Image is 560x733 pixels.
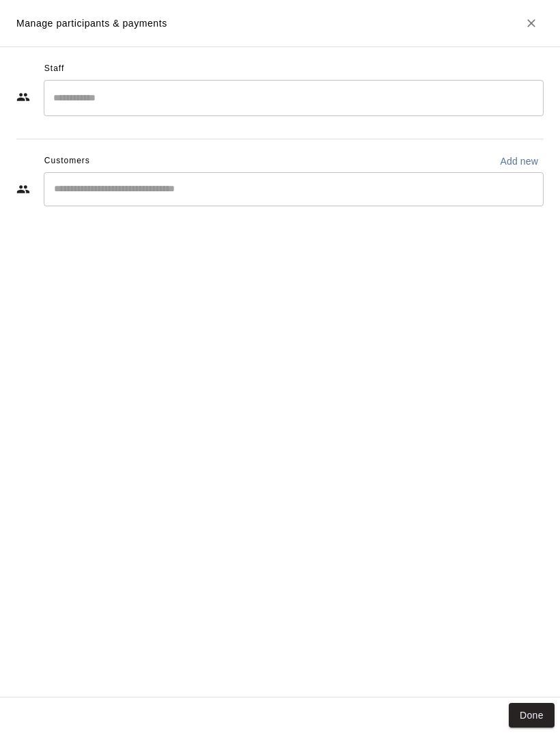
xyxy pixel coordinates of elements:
div: Start typing to search customers... [44,172,544,206]
div: Search staff [44,80,544,116]
svg: Staff [16,90,30,104]
p: Manage participants & payments [16,16,167,31]
p: Add new [500,154,538,168]
span: Customers [44,150,90,172]
button: Add new [494,150,544,172]
button: Close [519,11,544,36]
svg: Customers [16,182,30,196]
span: Staff [44,58,64,80]
button: Done [509,703,555,728]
